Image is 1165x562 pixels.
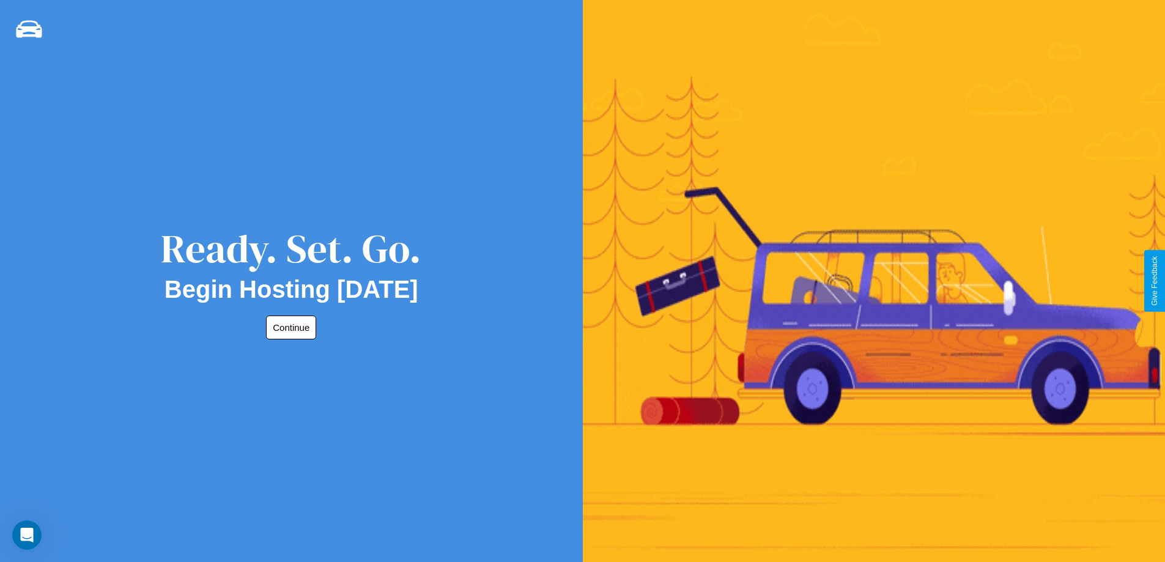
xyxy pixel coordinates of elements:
[165,276,418,303] h2: Begin Hosting [DATE]
[161,221,421,276] div: Ready. Set. Go.
[12,520,42,550] iframe: Intercom live chat
[266,316,316,339] button: Continue
[1150,256,1159,306] div: Give Feedback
